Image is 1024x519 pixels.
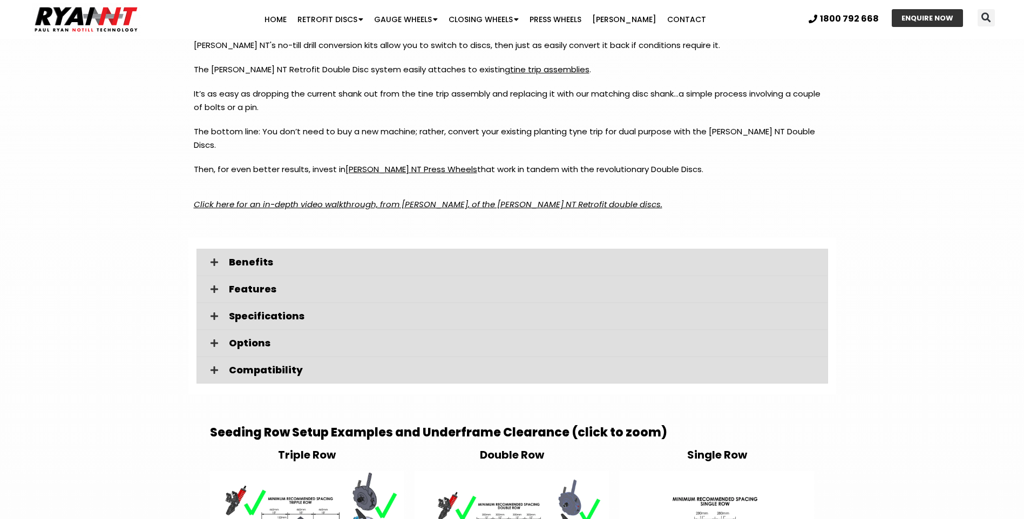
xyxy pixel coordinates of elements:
h4: Double Row [415,449,609,460]
p: The [PERSON_NAME] NT Retrofit Double Disc system easily attaches to existing . [194,63,831,87]
h4: Triple Row [210,449,404,460]
a: Gauge Wheels [369,9,443,30]
img: Ryan NT logo [32,3,140,36]
p: The bottom line: You don’t need to buy a new machine; rather, convert your existing planting tyne... [194,125,831,162]
span: Features [229,284,819,294]
a: Contact [662,9,711,30]
a: Home [259,9,292,30]
span: Benefits [229,257,819,267]
nav: Menu [199,9,772,30]
a: ENQUIRE NOW [892,9,963,27]
a: [PERSON_NAME] [587,9,662,30]
p: [PERSON_NAME] NT's no-till drill conversion kits allow you to switch to discs, then just as easil... [194,38,831,63]
p: Then, for even better results, invest in that work in tandem with the revolutionary Double Discs. [194,162,831,187]
a: tine trip assemblies [510,64,589,75]
span: 1800 792 668 [820,15,879,23]
p: It’s as easy as dropping the current shank out from the tine trip assembly and replacing it with ... [194,87,831,125]
a: Click here for an in-depth video walkthrough, from [PERSON_NAME], of the [PERSON_NAME] NT Retrofi... [194,199,662,210]
a: [PERSON_NAME] NT Press Wheels [345,163,477,175]
span: Options [229,338,819,348]
h2: Seeding Row Setup Examples and Underframe Clearance (click to zoom) [210,427,815,439]
span: Compatibility [229,365,819,375]
h4: Single Row [620,449,814,460]
span: Specifications [229,311,819,321]
a: 1800 792 668 [809,15,879,23]
a: Press Wheels [524,9,587,30]
a: Closing Wheels [443,9,524,30]
div: Search [978,9,995,26]
span: ENQUIRE NOW [901,15,953,22]
a: Retrofit Discs [292,9,369,30]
